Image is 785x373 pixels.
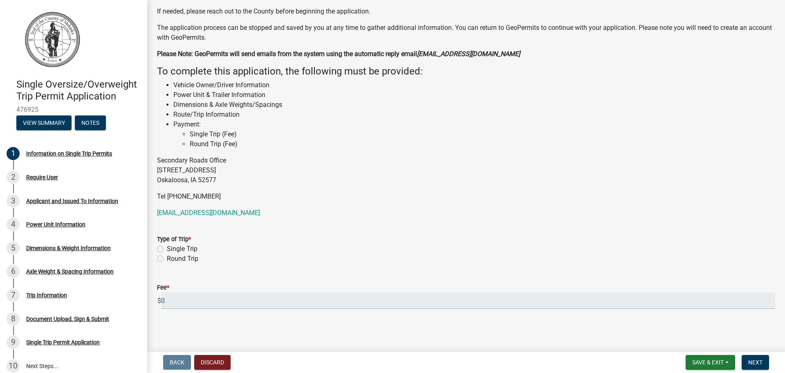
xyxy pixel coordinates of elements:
[157,156,775,185] p: Secondary Roads Office [STREET_ADDRESS] Oskaloosa, IA 52577
[7,265,20,278] div: 6
[157,292,161,309] span: $
[157,209,260,217] a: [EMAIL_ADDRESS][DOMAIN_NAME]
[16,115,72,130] button: View Summary
[173,80,775,90] li: Vehicle Owner/Driver Information
[26,151,112,156] div: Information on Single Trip Permits
[157,50,417,58] strong: Please Note: GeoPermits will send emails from the system using the automatic reply email
[26,316,109,322] div: Document Upload, Sign & Submit
[692,359,724,366] span: Save & Exit
[157,237,191,242] label: Type of Trip
[26,222,85,227] div: Power Unit Information
[163,355,191,370] button: Back
[173,100,775,110] li: Dimensions & Axle Weights/Spacings
[7,289,20,302] div: 7
[157,285,169,291] label: Fee
[75,115,106,130] button: Notes
[7,336,20,349] div: 9
[7,171,20,184] div: 2
[7,194,20,208] div: 3
[26,198,118,204] div: Applicant and Issued To Information
[170,359,184,366] span: Back
[742,355,769,370] button: Next
[7,312,20,326] div: 8
[157,192,775,201] p: Tel [PHONE_NUMBER]
[157,7,775,16] p: If needed, please reach out to the County before beginning the application.
[75,120,106,127] wm-modal-confirm: Notes
[190,129,775,139] li: Single Trip (Fee)
[190,139,775,149] li: Round Trip (Fee)
[748,359,763,366] span: Next
[7,218,20,231] div: 4
[173,120,775,149] li: Payment:
[157,23,775,43] p: The application process can be stopped and saved by you at any time to gather additional informat...
[173,90,775,100] li: Power Unit & Trailer Information
[7,147,20,160] div: 1
[7,359,20,373] div: 10
[16,120,72,127] wm-modal-confirm: Summary
[26,339,100,345] div: Single Trip Permit Application
[167,244,197,254] label: Single Trip
[7,242,20,255] div: 5
[16,9,89,70] img: Mahaska County, Iowa
[26,292,67,298] div: Trip Information
[16,79,141,102] h4: Single Oversize/Overweight Trip Permit Application
[157,66,775,77] h4: To complete this application, the following must be provided:
[167,254,198,264] label: Round Trip
[16,106,131,113] span: 476925
[417,50,520,58] strong: [EMAIL_ADDRESS][DOMAIN_NAME]
[686,355,735,370] button: Save & Exit
[26,269,114,274] div: Axle Weight & Spacing Information
[26,174,58,180] div: Require User
[173,110,775,120] li: Route/Trip Information
[194,355,231,370] button: Discard
[26,245,111,251] div: Dimensions & Weight Information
